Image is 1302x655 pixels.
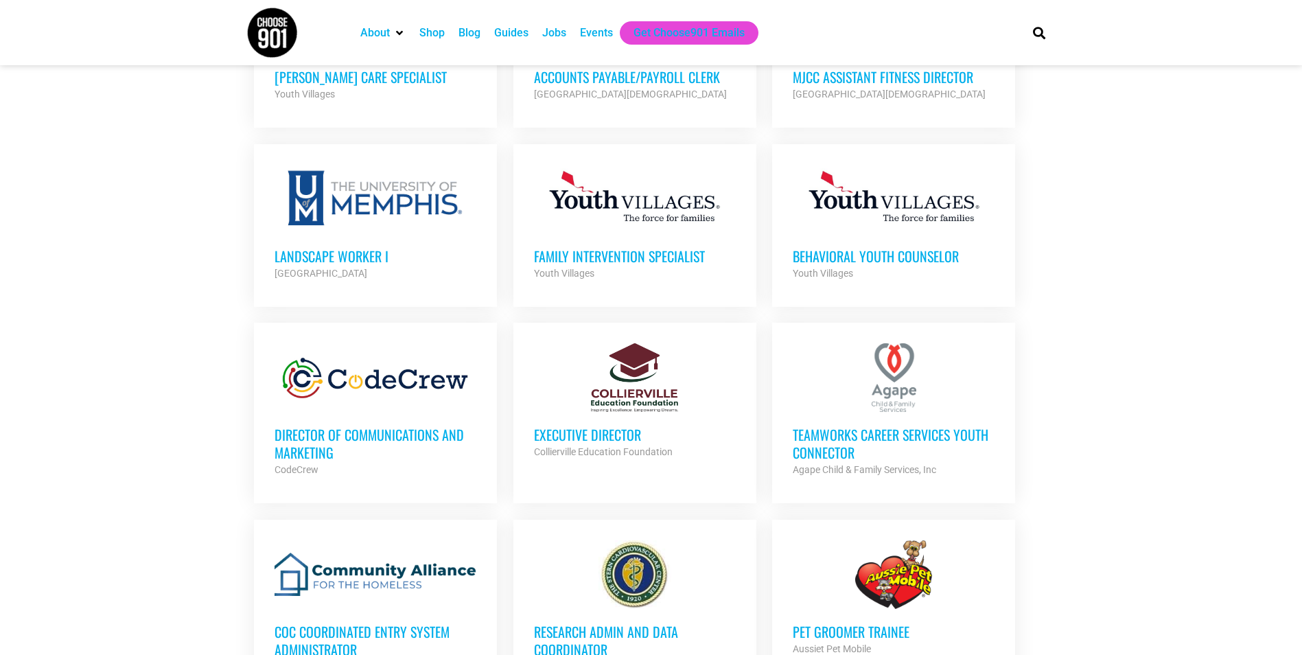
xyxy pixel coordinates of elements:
a: Landscape Worker I [GEOGRAPHIC_DATA] [254,144,497,302]
h3: Accounts Payable/Payroll Clerk [534,68,736,86]
strong: Collierville Education Foundation [534,446,673,457]
a: About [360,25,390,41]
strong: Youth Villages [275,89,335,100]
h3: TeamWorks Career Services Youth Connector [793,426,995,461]
a: TeamWorks Career Services Youth Connector Agape Child & Family Services, Inc [772,323,1015,498]
h3: Family Intervention Specialist [534,247,736,265]
h3: Executive Director [534,426,736,444]
a: Executive Director Collierville Education Foundation [513,323,756,481]
div: About [353,21,412,45]
strong: [GEOGRAPHIC_DATA][DEMOGRAPHIC_DATA] [793,89,986,100]
h3: MJCC Assistant Fitness Director [793,68,995,86]
h3: Director of Communications and Marketing [275,426,476,461]
a: Blog [458,25,480,41]
strong: Youth Villages [534,268,594,279]
strong: Agape Child & Family Services, Inc [793,464,936,475]
h3: Pet Groomer Trainee [793,623,995,641]
a: Director of Communications and Marketing CodeCrew [254,323,497,498]
strong: Youth Villages [793,268,853,279]
a: Family Intervention Specialist Youth Villages [513,144,756,302]
strong: CodeCrew [275,464,318,475]
strong: [GEOGRAPHIC_DATA] [275,268,367,279]
nav: Main nav [353,21,1010,45]
a: Behavioral Youth Counselor Youth Villages [772,144,1015,302]
a: Get Choose901 Emails [633,25,745,41]
h3: Landscape Worker I [275,247,476,265]
a: Jobs [542,25,566,41]
div: Search [1027,21,1050,44]
strong: Aussiet Pet Mobile [793,643,871,654]
h3: Behavioral Youth Counselor [793,247,995,265]
a: Events [580,25,613,41]
strong: [GEOGRAPHIC_DATA][DEMOGRAPHIC_DATA] [534,89,727,100]
a: Shop [419,25,445,41]
h3: [PERSON_NAME] Care Specialist [275,68,476,86]
a: Guides [494,25,528,41]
